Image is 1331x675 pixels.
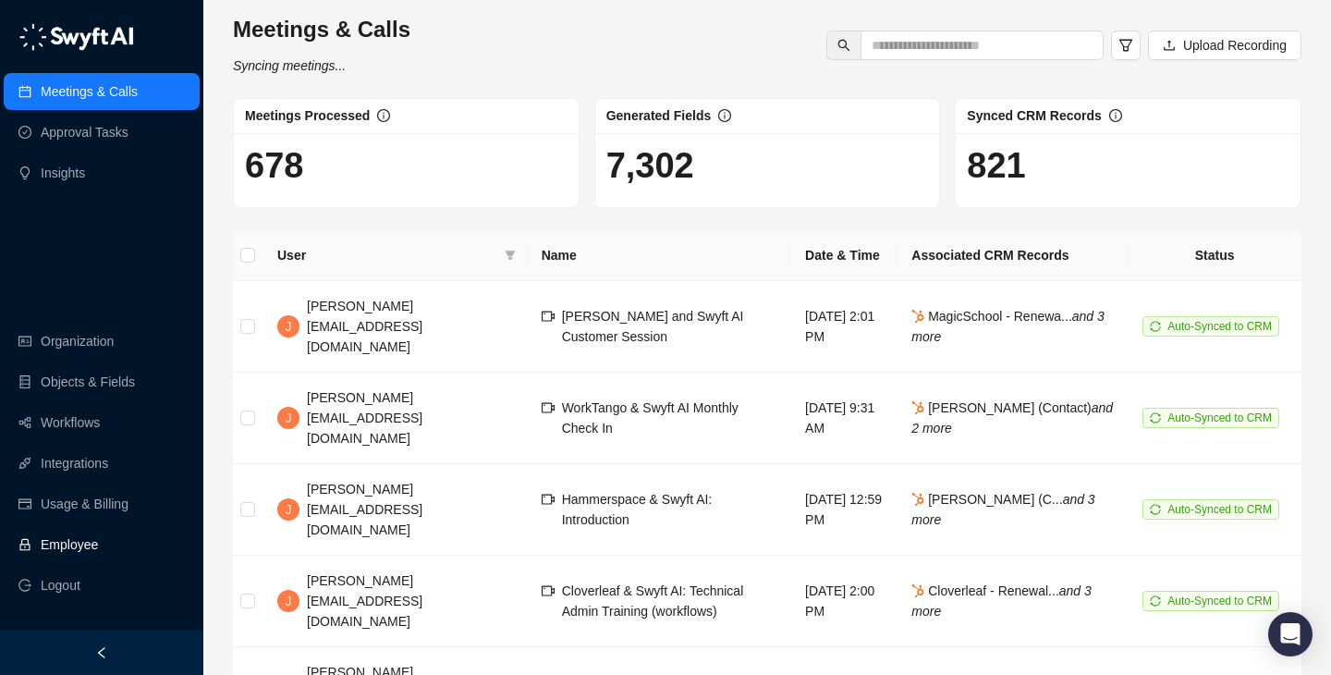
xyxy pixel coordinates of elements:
span: upload [1163,39,1176,52]
i: and 3 more [911,309,1105,344]
span: Hammerspace & Swyft AI: Introduction [562,492,713,527]
td: [DATE] 9:31 AM [790,373,897,464]
span: logout [18,579,31,592]
a: Workflows [41,404,100,441]
span: left [95,646,108,659]
a: Integrations [41,445,108,482]
span: info-circle [1109,109,1122,122]
span: J [286,499,292,520]
span: [PERSON_NAME] and Swyft AI Customer Session [562,309,744,344]
a: Objects & Fields [41,363,135,400]
h3: Meetings & Calls [233,15,410,44]
span: sync [1150,412,1161,423]
a: Meetings & Calls [41,73,138,110]
span: [PERSON_NAME][EMAIL_ADDRESS][DOMAIN_NAME] [307,390,422,446]
td: [DATE] 12:59 PM [790,464,897,556]
th: Associated CRM Records [897,230,1128,281]
th: Status [1128,230,1301,281]
span: filter [505,250,516,261]
span: info-circle [377,109,390,122]
a: Usage & Billing [41,485,128,522]
h1: 7,302 [606,144,929,187]
span: J [286,591,292,611]
span: sync [1150,504,1161,515]
i: Syncing meetings... [233,58,346,73]
span: video-camera [542,493,555,506]
a: Approval Tasks [41,114,128,151]
span: video-camera [542,310,555,323]
button: Upload Recording [1148,31,1301,60]
span: Auto-Synced to CRM [1167,411,1272,424]
th: Date & Time [790,230,897,281]
span: [PERSON_NAME] (Contact) [911,400,1113,436]
span: Cloverleaf - Renewal... [911,583,1092,619]
span: sync [1150,595,1161,607]
span: MagicSchool - Renewa... [911,309,1105,344]
span: [PERSON_NAME][EMAIL_ADDRESS][DOMAIN_NAME] [307,299,422,354]
h1: 678 [245,144,568,187]
td: [DATE] 2:00 PM [790,556,897,647]
i: and 3 more [911,492,1094,527]
span: filter [1118,38,1133,53]
span: Auto-Synced to CRM [1167,595,1272,607]
span: Logout [41,567,80,604]
div: Open Intercom Messenger [1268,612,1313,657]
img: logo-05li4sbe.png [18,23,134,51]
a: Insights [41,154,85,191]
h1: 821 [967,144,1289,187]
span: video-camera [542,584,555,597]
i: and 3 more [911,583,1092,619]
span: sync [1150,321,1161,332]
span: User [277,245,497,265]
span: video-camera [542,401,555,414]
span: Auto-Synced to CRM [1167,503,1272,516]
span: [PERSON_NAME][EMAIL_ADDRESS][DOMAIN_NAME] [307,573,422,629]
td: [DATE] 2:01 PM [790,281,897,373]
span: Meetings Processed [245,108,370,123]
span: search [837,39,850,52]
span: filter [501,241,519,269]
span: Synced CRM Records [967,108,1101,123]
span: Generated Fields [606,108,712,123]
a: Employee [41,526,98,563]
span: [PERSON_NAME][EMAIL_ADDRESS][DOMAIN_NAME] [307,482,422,537]
span: Cloverleaf & Swyft AI: Technical Admin Training (workflows) [562,583,744,619]
span: J [286,408,292,428]
span: Auto-Synced to CRM [1167,320,1272,333]
span: J [286,316,292,337]
a: Organization [41,323,114,360]
i: and 2 more [911,400,1113,436]
span: [PERSON_NAME] (C... [911,492,1094,527]
th: Name [527,230,790,281]
span: info-circle [718,109,731,122]
span: WorkTango & Swyft AI Monthly Check In [562,400,739,436]
span: Upload Recording [1183,35,1287,55]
